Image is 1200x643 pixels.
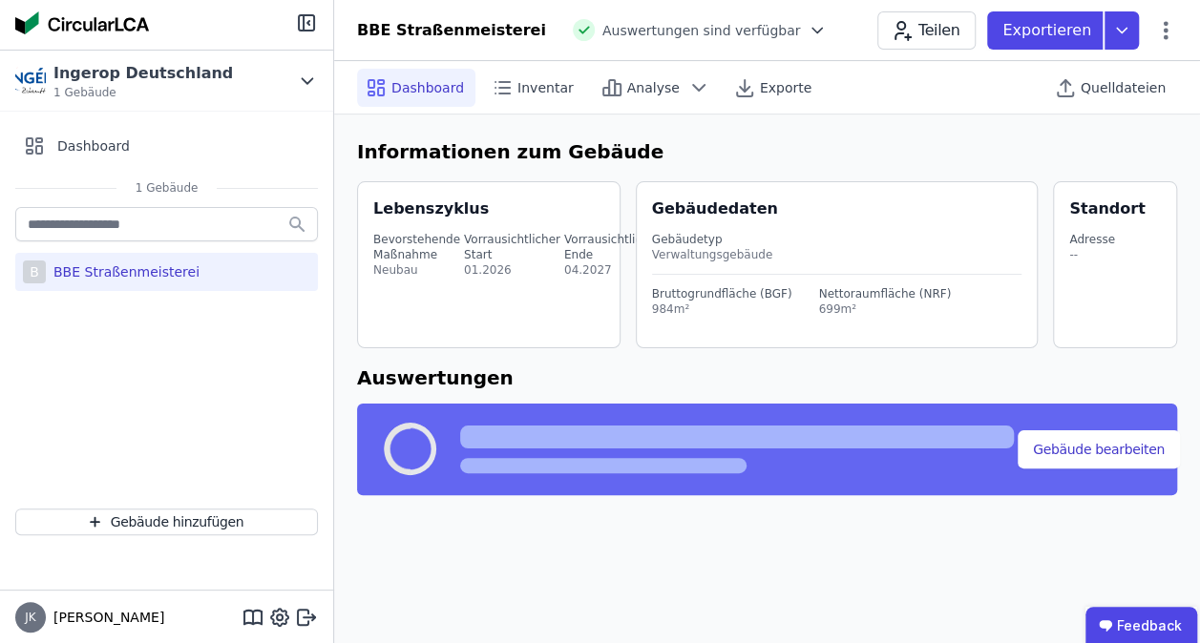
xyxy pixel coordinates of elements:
[357,19,546,42] div: BBE Straßenmeisterei
[15,508,318,535] button: Gebäude hinzufügen
[564,232,662,262] div: Vorrausichtliches Ende
[391,78,464,97] span: Dashboard
[357,363,1177,392] h6: Auswertungen
[57,136,130,156] span: Dashboard
[1081,78,1166,97] span: Quelldateien
[1069,247,1115,262] div: --
[1069,232,1115,247] div: Adresse
[652,247,1022,262] div: Verwaltungsgebäude
[760,78,811,97] span: Exporte
[15,11,149,34] img: Concular
[627,78,680,97] span: Analyse
[464,262,560,278] div: 01.2026
[373,232,460,262] div: Bevorstehende Maßnahme
[15,66,46,96] img: Ingerop Deutschland
[53,85,233,100] span: 1 Gebäude
[46,262,200,281] div: BBE Straßenmeisterei
[877,11,976,50] button: Teilen
[373,197,489,220] div: Lebenszyklus
[517,78,574,97] span: Inventar
[116,180,218,196] span: 1 Gebäude
[373,262,460,278] div: Neubau
[357,137,1177,166] h6: Informationen zum Gebäude
[652,232,1022,247] div: Gebäudetyp
[46,608,164,627] span: [PERSON_NAME]
[818,301,951,317] div: 699m²
[818,286,951,301] div: Nettoraumfläche (NRF)
[652,286,792,301] div: Bruttogrundfläche (BGF)
[53,62,233,85] div: Ingerop Deutschland
[1018,430,1180,468] button: Gebäude bearbeiten
[464,232,560,262] div: Vorrausichtlicher Start
[652,197,1038,220] div: Gebäudedaten
[564,262,662,278] div: 04.2027
[25,612,35,623] span: JK
[1002,19,1095,42] p: Exportieren
[602,21,801,40] span: Auswertungen sind verfügbar
[1069,197,1145,220] div: Standort
[23,260,46,283] div: B
[652,301,792,317] div: 984m²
